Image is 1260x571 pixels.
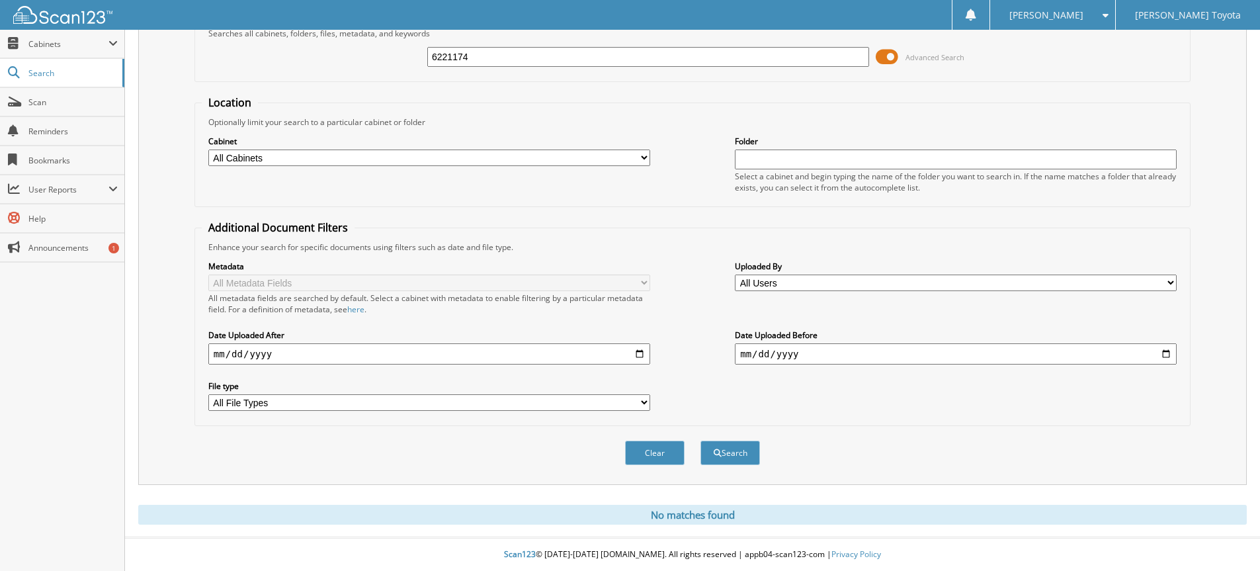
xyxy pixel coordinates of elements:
[202,242,1183,253] div: Enhance your search for specific documents using filters such as date and file type.
[208,292,650,315] div: All metadata fields are searched by default. Select a cabinet with metadata to enable filtering b...
[28,126,118,137] span: Reminders
[735,343,1177,365] input: end
[202,116,1183,128] div: Optionally limit your search to a particular cabinet or folder
[108,243,119,253] div: 1
[735,329,1177,341] label: Date Uploaded Before
[504,549,536,560] span: Scan123
[202,28,1183,39] div: Searches all cabinets, folders, files, metadata, and keywords
[208,261,650,272] label: Metadata
[735,171,1177,193] div: Select a cabinet and begin typing the name of the folder you want to search in. If the name match...
[28,155,118,166] span: Bookmarks
[202,95,258,110] legend: Location
[138,505,1247,525] div: No matches found
[831,549,881,560] a: Privacy Policy
[208,343,650,365] input: start
[125,539,1260,571] div: © [DATE]-[DATE] [DOMAIN_NAME]. All rights reserved | appb04-scan123-com |
[208,380,650,392] label: File type
[1135,11,1241,19] span: [PERSON_NAME] Toyota
[13,6,112,24] img: scan123-logo-white.svg
[28,213,118,224] span: Help
[625,441,685,465] button: Clear
[905,52,964,62] span: Advanced Search
[28,67,116,79] span: Search
[208,136,650,147] label: Cabinet
[28,242,118,253] span: Announcements
[28,184,108,195] span: User Reports
[202,220,355,235] legend: Additional Document Filters
[347,304,364,315] a: here
[700,441,760,465] button: Search
[28,97,118,108] span: Scan
[1009,11,1083,19] span: [PERSON_NAME]
[28,38,108,50] span: Cabinets
[735,136,1177,147] label: Folder
[735,261,1177,272] label: Uploaded By
[208,329,650,341] label: Date Uploaded After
